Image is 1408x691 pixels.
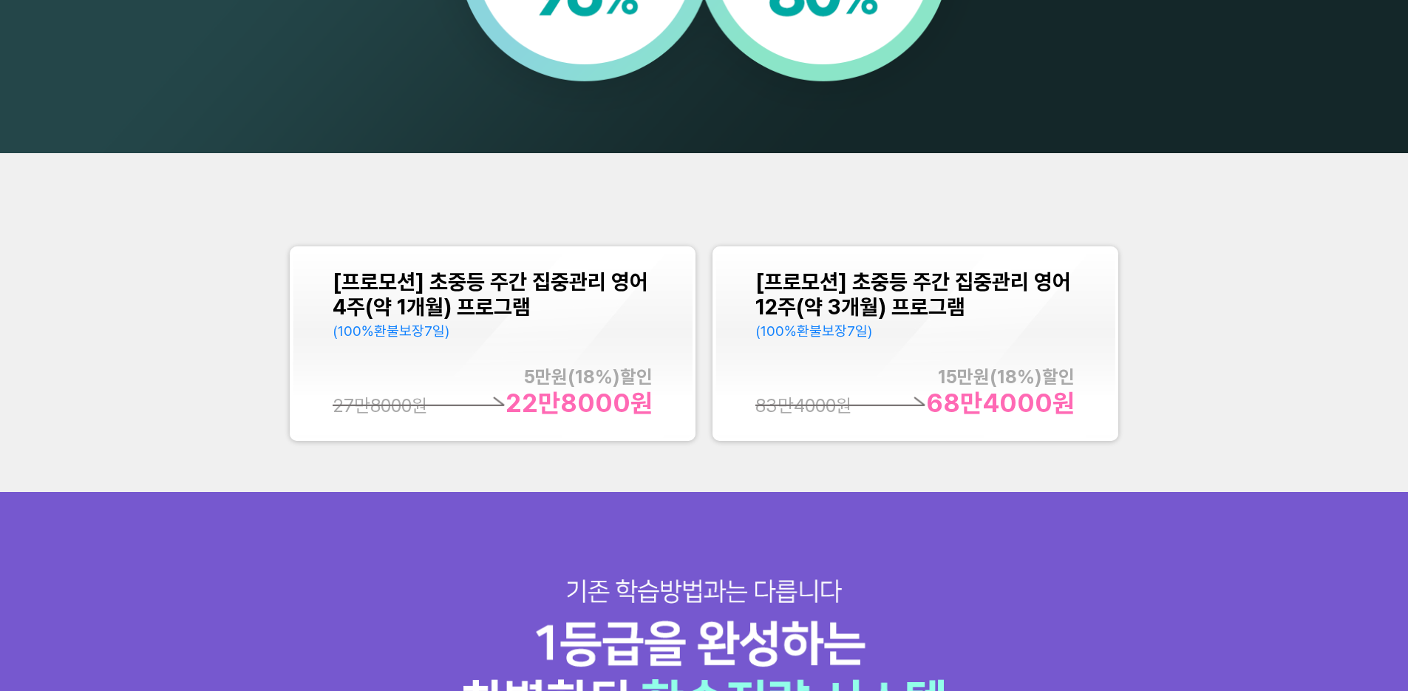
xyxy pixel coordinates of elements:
[755,394,927,417] div: 83만4000 원
[333,397,506,407] img: arrow
[755,269,1071,320] span: [프로모션] 초중등 주간 집중관리 영어 12주(약 3개월) 프로그램
[506,388,653,418] div: 22만8000 원
[926,388,1075,418] div: 68만4000 원
[333,269,648,320] span: [프로모션] 초중등 주간 집중관리 영어 4주(약 1개월) 프로그램
[333,394,506,417] div: 27만8000 원
[333,323,653,340] div: (100%환불보장 7 일)
[333,365,653,388] div: 5만 원( 18 %)할인
[755,397,927,407] img: arrow
[755,365,1075,388] div: 15만 원( 18 %)할인
[755,323,1075,340] div: (100%환불보장 7 일)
